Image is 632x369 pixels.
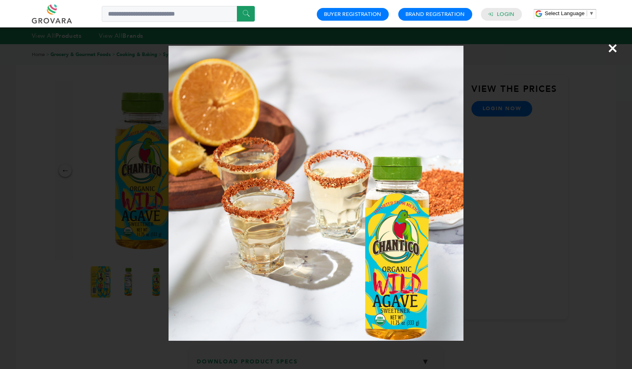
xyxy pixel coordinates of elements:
input: Search a product or brand... [102,6,255,22]
img: Image Preview [169,46,463,341]
a: Login [497,11,514,18]
a: Buyer Registration [324,11,382,18]
span: Select Language [545,10,585,16]
span: ▼ [589,10,594,16]
span: ​ [587,10,587,16]
a: Brand Registration [405,11,465,18]
a: Select Language​ [545,10,594,16]
span: × [607,37,618,59]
